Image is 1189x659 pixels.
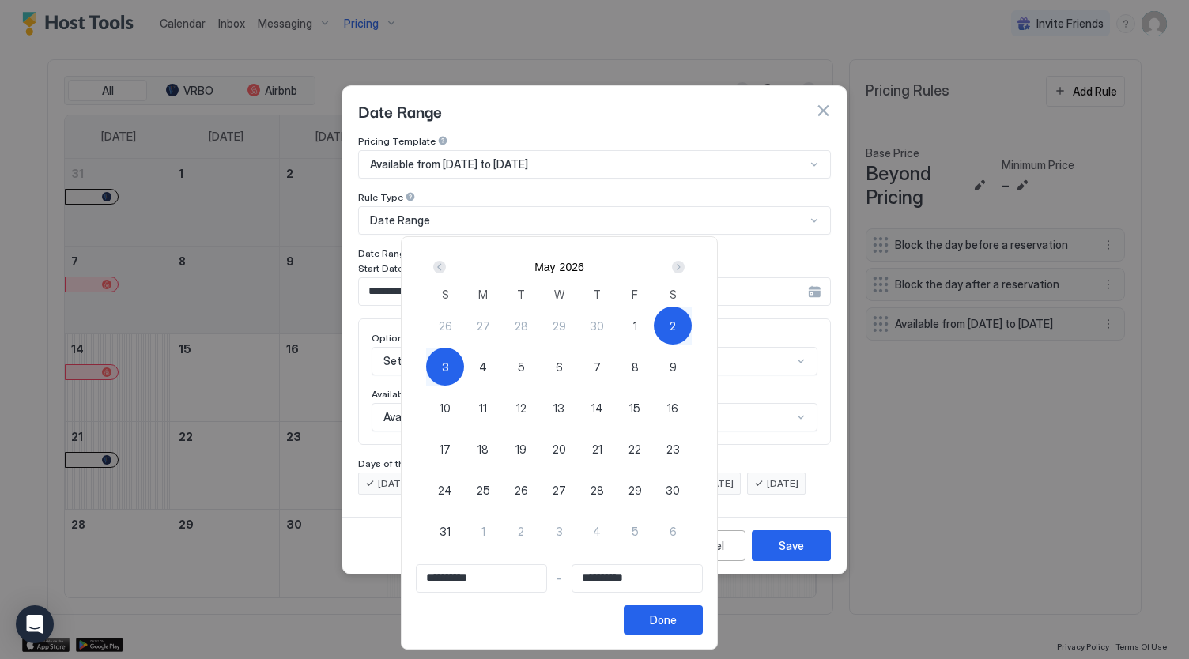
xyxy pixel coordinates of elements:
div: Done [650,612,677,628]
button: 1 [616,307,654,345]
span: 23 [666,441,680,458]
button: 7 [578,348,616,386]
button: Done [624,605,703,635]
button: 29 [540,307,578,345]
button: 30 [654,471,692,509]
button: 16 [654,389,692,427]
span: W [554,286,564,303]
button: Next [666,258,688,277]
button: 5 [616,512,654,550]
button: 2026 [560,261,584,273]
span: 27 [553,482,566,499]
div: Open Intercom Messenger [16,605,54,643]
span: 3 [556,523,563,540]
button: 3 [426,348,464,386]
button: Prev [430,258,451,277]
span: 4 [479,359,487,375]
button: 4 [578,512,616,550]
span: 12 [516,400,527,416]
span: 16 [667,400,678,416]
button: 15 [616,389,654,427]
button: 4 [464,348,502,386]
span: 1 [633,318,637,334]
span: 6 [670,523,677,540]
span: 3 [442,359,449,375]
span: 14 [591,400,603,416]
span: 11 [479,400,487,416]
span: 29 [553,318,566,334]
span: 29 [628,482,642,499]
button: 27 [540,471,578,509]
button: 31 [426,512,464,550]
span: S [670,286,677,303]
span: 15 [629,400,640,416]
span: 8 [632,359,639,375]
span: 17 [440,441,451,458]
span: 19 [515,441,527,458]
span: 28 [515,318,528,334]
button: 8 [616,348,654,386]
button: 30 [578,307,616,345]
button: 9 [654,348,692,386]
span: 5 [632,523,639,540]
span: 31 [440,523,451,540]
span: 25 [477,482,490,499]
button: 2 [502,512,540,550]
button: 20 [540,430,578,468]
span: 2 [670,318,676,334]
button: 10 [426,389,464,427]
button: 5 [502,348,540,386]
button: May [534,261,555,273]
span: 2 [518,523,524,540]
span: 26 [515,482,528,499]
span: 24 [438,482,452,499]
button: 23 [654,430,692,468]
span: 20 [553,441,566,458]
button: 13 [540,389,578,427]
span: - [557,571,562,586]
button: 29 [616,471,654,509]
span: 5 [518,359,525,375]
button: 11 [464,389,502,427]
button: 26 [426,307,464,345]
span: 30 [590,318,604,334]
span: 28 [591,482,604,499]
button: 26 [502,471,540,509]
span: 9 [670,359,677,375]
span: M [478,286,488,303]
span: 27 [477,318,490,334]
button: 1 [464,512,502,550]
span: 13 [553,400,564,416]
button: 3 [540,512,578,550]
button: 28 [502,307,540,345]
button: 17 [426,430,464,468]
span: 7 [594,359,601,375]
span: 6 [556,359,563,375]
span: T [593,286,601,303]
button: 24 [426,471,464,509]
span: 4 [593,523,601,540]
button: 19 [502,430,540,468]
button: 27 [464,307,502,345]
span: 22 [628,441,641,458]
input: Input Field [417,565,546,592]
span: T [517,286,525,303]
input: Input Field [572,565,702,592]
button: 6 [540,348,578,386]
span: 10 [440,400,451,416]
span: 26 [439,318,452,334]
span: S [442,286,449,303]
span: 18 [477,441,489,458]
span: 30 [666,482,680,499]
button: 6 [654,512,692,550]
span: 21 [592,441,602,458]
button: 12 [502,389,540,427]
button: 18 [464,430,502,468]
button: 2 [654,307,692,345]
button: 22 [616,430,654,468]
button: 28 [578,471,616,509]
button: 14 [578,389,616,427]
span: F [632,286,638,303]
